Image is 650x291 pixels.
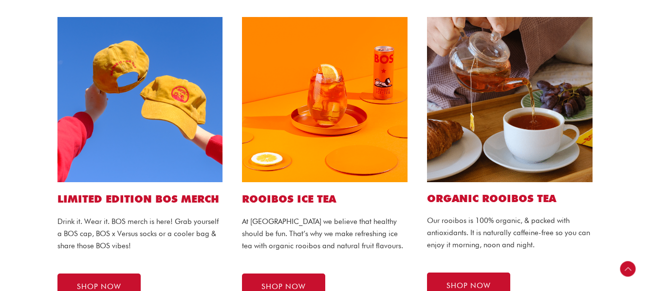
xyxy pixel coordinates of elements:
[77,283,121,291] span: SHOP NOW
[446,282,491,290] span: SHOP NOW
[242,192,408,206] h1: ROOIBOS ICE TEA
[427,192,593,205] h2: Organic ROOIBOS TEA
[242,216,408,252] p: At [GEOGRAPHIC_DATA] we believe that healthy should be fun. That’s why we make refreshing ice tea...
[261,283,306,291] span: SHOP NOW
[57,17,223,182] img: bos cap
[57,216,223,252] p: Drink it. Wear it. BOS merch is here! Grab yourself a BOS cap, BOS x Versus socks or a cooler bag...
[427,17,593,182] img: bos tea bags website1
[57,192,223,206] h1: LIMITED EDITION BOS MERCH
[427,215,593,251] p: Our rooibos is 100% organic, & packed with antioxidants. It is naturally caffeine-free so you can...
